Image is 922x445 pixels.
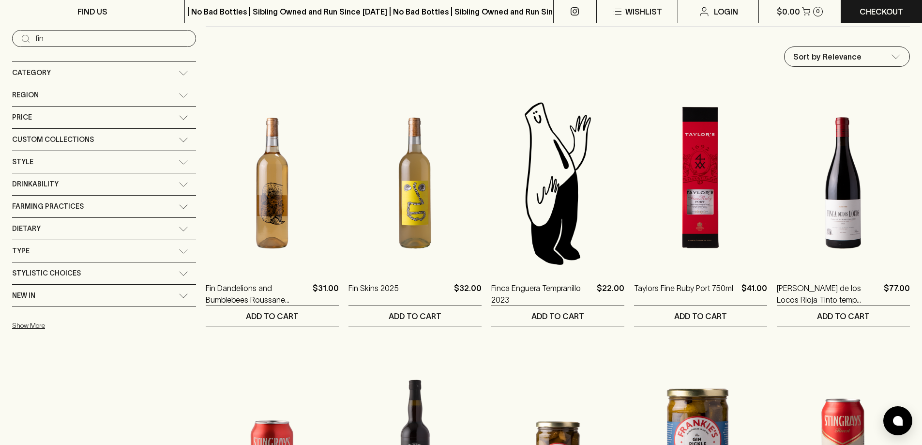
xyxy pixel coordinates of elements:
p: $41.00 [741,282,767,306]
div: Farming Practices [12,196,196,217]
span: New In [12,290,35,302]
a: Fin Skins 2025 [348,282,399,306]
p: ADD TO CART [389,310,441,322]
p: ADD TO CART [817,310,870,322]
a: Taylors Fine Ruby Port 750ml [634,282,733,306]
div: Dietary [12,218,196,240]
span: Type [12,245,30,257]
img: Taylors Fine Ruby Port 750ml [634,98,767,268]
div: Custom Collections [12,129,196,151]
p: FIND US [77,6,107,17]
p: $32.00 [454,282,482,306]
p: $77.00 [884,282,910,306]
img: Artuke Finca de los Locos Rioja Tinto temp Graciano 2022 [777,98,910,268]
span: Region [12,89,39,101]
span: Dietary [12,223,41,235]
button: ADD TO CART [206,306,339,326]
span: Drinkability [12,178,59,190]
button: Show More [12,316,139,336]
p: Checkout [860,6,903,17]
img: bubble-icon [893,416,903,426]
p: $0.00 [777,6,800,17]
div: Stylistic Choices [12,262,196,284]
p: 0 [816,9,820,14]
p: Wishlist [625,6,662,17]
span: Price [12,111,32,123]
p: $31.00 [313,282,339,306]
input: Try “Pinot noir” [35,31,188,46]
button: ADD TO CART [777,306,910,326]
p: Login [714,6,738,17]
div: Region [12,84,196,106]
p: ADD TO CART [674,310,727,322]
img: Fin Dandelions and Bumblebees Roussane Sauvignon Blanc 2023 [206,98,339,268]
div: Type [12,240,196,262]
a: Finca Enguera Tempranillo 2023 [491,282,593,306]
div: Sort by Relevance [785,47,909,66]
span: Stylistic Choices [12,267,81,279]
p: Sort by Relevance [793,51,862,62]
div: New In [12,285,196,307]
p: $22.00 [597,282,624,306]
p: ADD TO CART [531,310,584,322]
img: Fin Skins 2025 [348,98,482,268]
button: ADD TO CART [491,306,624,326]
span: Style [12,156,33,168]
span: Custom Collections [12,134,94,146]
a: [PERSON_NAME] de los Locos Rioja Tinto temp [PERSON_NAME] 2022 [777,282,880,306]
div: Drinkability [12,173,196,195]
button: ADD TO CART [348,306,482,326]
span: Farming Practices [12,200,84,213]
a: Fin Dandelions and Bumblebees Roussane Sauvignon Blanc 2023 [206,282,309,306]
div: Price [12,107,196,128]
button: ADD TO CART [634,306,767,326]
span: Category [12,67,51,79]
div: Category [12,62,196,84]
img: Blackhearts & Sparrows Man [491,98,624,268]
p: ADD TO CART [246,310,299,322]
div: Style [12,151,196,173]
